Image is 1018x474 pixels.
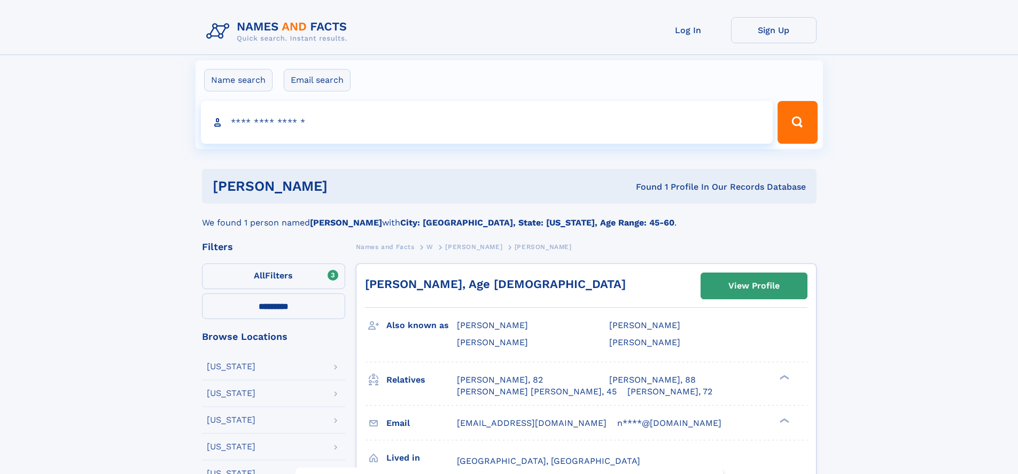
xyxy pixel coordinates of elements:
b: City: [GEOGRAPHIC_DATA], State: [US_STATE], Age Range: 45-60 [400,217,674,228]
span: All [254,270,265,281]
a: W [426,240,433,253]
label: Filters [202,263,345,289]
div: Found 1 Profile In Our Records Database [481,181,806,193]
a: View Profile [701,273,807,299]
span: [PERSON_NAME] [457,337,528,347]
div: [US_STATE] [207,442,255,451]
h3: Relatives [386,371,457,389]
a: [PERSON_NAME], 72 [627,386,712,398]
img: Logo Names and Facts [202,17,356,46]
h3: Lived in [386,449,457,467]
button: Search Button [778,101,817,144]
div: ❯ [777,374,790,380]
a: [PERSON_NAME], 82 [457,374,543,386]
a: [PERSON_NAME] [445,240,502,253]
a: Names and Facts [356,240,415,253]
div: ❯ [777,417,790,424]
a: Log In [646,17,731,43]
div: [US_STATE] [207,389,255,398]
div: Browse Locations [202,332,345,341]
span: [PERSON_NAME] [609,337,680,347]
span: [PERSON_NAME] [457,320,528,330]
h3: Email [386,414,457,432]
span: [GEOGRAPHIC_DATA], [GEOGRAPHIC_DATA] [457,456,640,466]
div: View Profile [728,274,780,298]
div: Filters [202,242,345,252]
a: [PERSON_NAME], 88 [609,374,696,386]
h1: [PERSON_NAME] [213,180,482,193]
a: [PERSON_NAME], Age [DEMOGRAPHIC_DATA] [365,277,626,291]
div: We found 1 person named with . [202,204,817,229]
a: [PERSON_NAME] [PERSON_NAME], 45 [457,386,617,398]
input: search input [201,101,773,144]
span: [EMAIL_ADDRESS][DOMAIN_NAME] [457,418,607,428]
div: [US_STATE] [207,416,255,424]
span: [PERSON_NAME] [515,243,572,251]
label: Email search [284,69,351,91]
span: W [426,243,433,251]
b: [PERSON_NAME] [310,217,382,228]
span: [PERSON_NAME] [445,243,502,251]
label: Name search [204,69,273,91]
div: [US_STATE] [207,362,255,371]
a: Sign Up [731,17,817,43]
span: [PERSON_NAME] [609,320,680,330]
h3: Also known as [386,316,457,335]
